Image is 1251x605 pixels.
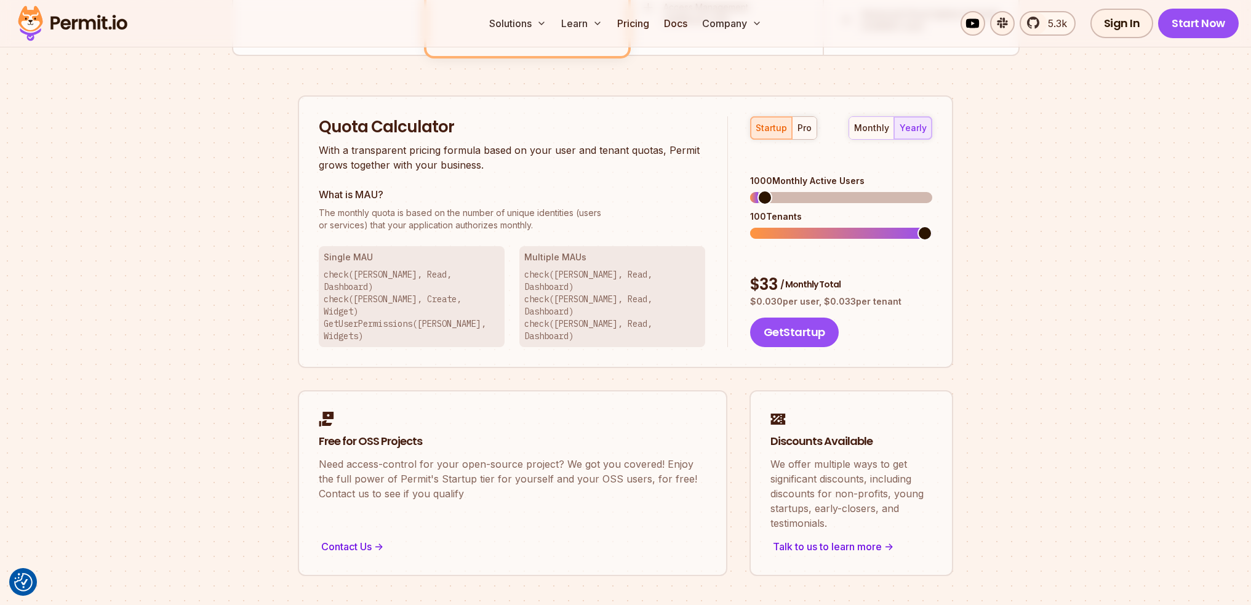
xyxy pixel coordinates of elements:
p: Need access-control for your open-source project? We got you covered! Enjoy the full power of Per... [319,457,706,501]
h2: Free for OSS Projects [319,434,706,449]
div: 100 Tenants [750,210,932,223]
div: 1000 Monthly Active Users [750,175,932,187]
button: Company [697,11,767,36]
p: $ 0.030 per user, $ 0.033 per tenant [750,295,932,308]
div: $ 33 [750,274,932,296]
h3: Multiple MAUs [524,251,700,263]
h3: What is MAU? [319,187,705,202]
p: check([PERSON_NAME], Read, Dashboard) check([PERSON_NAME], Read, Dashboard) check([PERSON_NAME], ... [524,268,700,342]
p: or services) that your application authorizes monthly. [319,207,705,231]
span: -> [374,539,383,554]
div: Contact Us [319,538,706,555]
a: Docs [659,11,692,36]
p: With a transparent pricing formula based on your user and tenant quotas, Permit grows together wi... [319,143,705,172]
h3: Single MAU [324,251,500,263]
img: Revisit consent button [14,573,33,591]
a: Start Now [1158,9,1239,38]
p: We offer multiple ways to get significant discounts, including discounts for non-profits, young s... [770,457,932,531]
button: Solutions [484,11,551,36]
span: -> [884,539,893,554]
img: Permit logo [12,2,133,44]
div: Talk to us to learn more [770,538,932,555]
a: Discounts AvailableWe offer multiple ways to get significant discounts, including discounts for n... [749,390,953,576]
p: check([PERSON_NAME], Read, Dashboard) check([PERSON_NAME], Create, Widget) GetUserPermissions([PE... [324,268,500,342]
button: GetStartup [750,318,839,347]
span: / Monthly Total [780,278,841,290]
a: Sign In [1090,9,1154,38]
span: The monthly quota is based on the number of unique identities (users [319,207,705,219]
button: Learn [556,11,607,36]
a: Pricing [612,11,654,36]
h2: Discounts Available [770,434,932,449]
div: monthly [854,122,889,134]
h2: Quota Calculator [319,116,705,138]
button: Consent Preferences [14,573,33,591]
a: Free for OSS ProjectsNeed access-control for your open-source project? We got you covered! Enjoy ... [298,390,727,576]
div: pro [797,122,812,134]
span: 5.3k [1041,16,1067,31]
a: 5.3k [1020,11,1076,36]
